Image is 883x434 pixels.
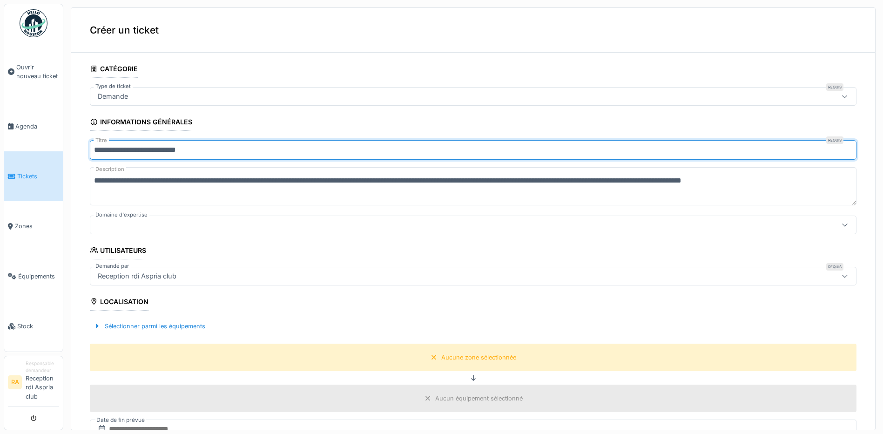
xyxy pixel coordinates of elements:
img: Badge_color-CXgf-gQk.svg [20,9,47,37]
span: Équipements [18,272,59,281]
div: Informations générales [90,115,192,131]
span: Zones [15,222,59,231]
div: Requis [826,83,843,91]
div: Utilisateurs [90,244,146,259]
label: Description [94,163,126,175]
label: Domaine d'expertise [94,211,149,219]
li: RA [8,375,22,389]
label: Type de ticket [94,82,133,90]
a: Ouvrir nouveau ticket [4,42,63,102]
a: RA Responsable demandeurReception rdi Aspria club [8,360,59,407]
label: Date de fin prévue [95,415,146,425]
a: Tickets [4,151,63,201]
span: Stock [17,322,59,331]
a: Équipements [4,251,63,301]
div: Catégorie [90,62,138,78]
div: Localisation [90,295,148,311]
div: Requis [826,136,843,144]
label: Titre [94,136,109,144]
a: Stock [4,301,63,351]
div: Responsable demandeur [26,360,59,374]
label: Demandé par [94,262,131,270]
div: Créer un ticket [71,8,875,53]
span: Agenda [15,122,59,131]
div: Sélectionner parmi les équipements [90,320,209,332]
div: Aucune zone sélectionnée [441,353,516,362]
div: Reception rdi Aspria club [94,271,180,281]
span: Ouvrir nouveau ticket [16,63,59,81]
a: Agenda [4,102,63,151]
div: Requis [826,263,843,271]
li: Reception rdi Aspria club [26,360,59,405]
div: Demande [94,91,132,102]
a: Zones [4,201,63,251]
div: Aucun équipement sélectionné [435,394,523,403]
span: Tickets [17,172,59,181]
